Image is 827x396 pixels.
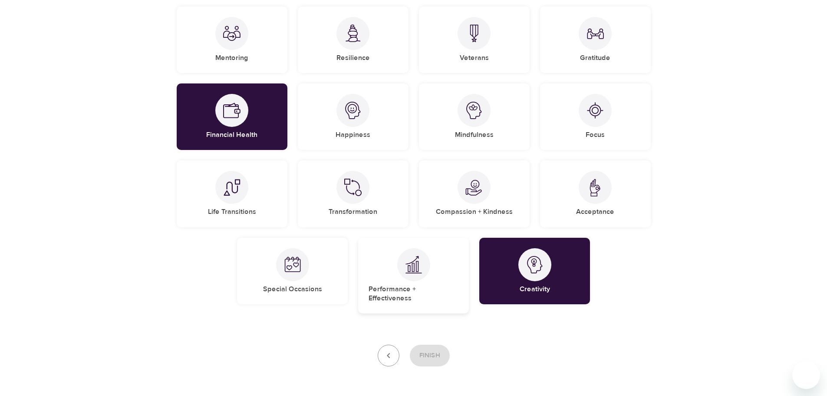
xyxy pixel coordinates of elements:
[526,256,544,273] img: Creativity
[586,179,604,196] img: Acceptance
[520,285,550,294] h5: Creativity
[298,160,409,227] div: TransformationTransformation
[540,83,651,150] div: FocusFocus
[215,53,248,63] h5: Mentoring
[405,256,422,273] img: Performance + Effectiveness
[177,83,287,150] div: Financial HealthFinancial Health
[263,285,322,294] h5: Special Occasions
[586,102,604,119] img: Focus
[329,207,377,216] h5: Transformation
[177,7,287,73] div: MentoringMentoring
[177,160,287,227] div: Life TransitionsLife Transitions
[465,24,483,42] img: Veterans
[419,7,530,73] div: VeteransVeterans
[344,24,362,42] img: Resilience
[436,207,513,216] h5: Compassion + Kindness
[344,102,362,119] img: Happiness
[419,83,530,150] div: MindfulnessMindfulness
[792,361,820,389] iframe: Button to launch messaging window
[479,238,590,304] div: CreativityCreativity
[336,130,370,140] h5: Happiness
[298,7,409,73] div: ResilienceResilience
[465,102,483,119] img: Mindfulness
[419,160,530,227] div: Compassion + KindnessCompassion + Kindness
[206,130,257,140] h5: Financial Health
[284,256,301,273] img: Special Occasions
[336,53,370,63] h5: Resilience
[455,130,494,140] h5: Mindfulness
[344,179,362,196] img: Transformation
[540,160,651,227] div: AcceptanceAcceptance
[223,102,241,119] img: Financial Health
[465,179,483,196] img: Compassion + Kindness
[580,53,610,63] h5: Gratitude
[586,130,605,140] h5: Focus
[369,285,458,303] h5: Performance + Effectiveness
[208,207,256,216] h5: Life Transitions
[586,25,604,42] img: Gratitude
[223,179,241,196] img: Life Transitions
[576,207,614,216] h5: Acceptance
[237,238,348,304] div: Special OccasionsSpecial Occasions
[460,53,489,63] h5: Veterans
[223,25,241,42] img: Mentoring
[298,83,409,150] div: HappinessHappiness
[540,7,651,73] div: GratitudeGratitude
[358,238,469,314] div: Performance + EffectivenessPerformance + Effectiveness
